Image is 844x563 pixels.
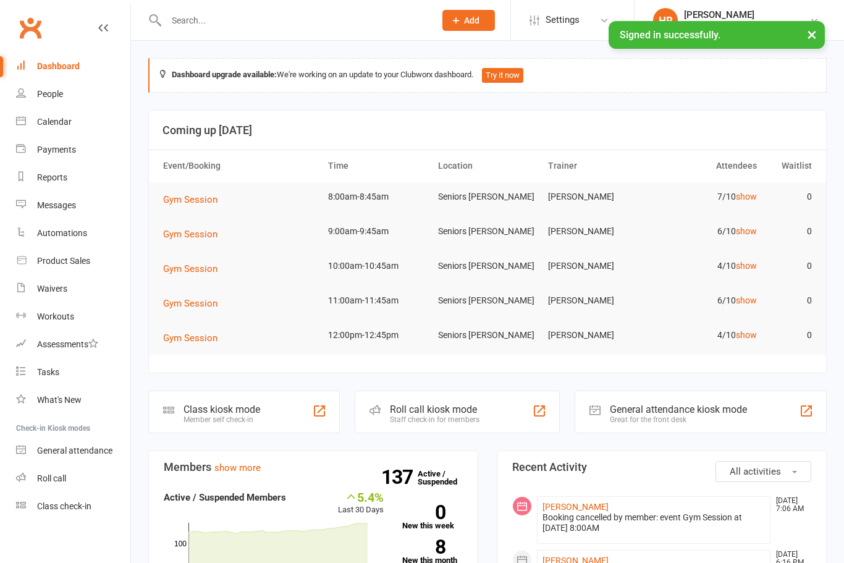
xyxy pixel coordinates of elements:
a: Waivers [16,275,130,303]
a: show [736,226,757,236]
button: × [801,21,823,48]
td: 0 [762,321,817,350]
a: Messages [16,192,130,219]
th: Time [323,150,433,182]
div: Dashboard [37,61,80,71]
div: General attendance [37,446,112,455]
div: What's New [37,395,82,405]
a: show [736,192,757,201]
td: Seniors [PERSON_NAME] [433,321,542,350]
a: Tasks [16,358,130,386]
h3: Coming up [DATE] [162,124,812,137]
a: show [736,295,757,305]
a: [PERSON_NAME] [542,502,609,512]
td: 6/10 [652,217,762,246]
span: Gym Session [163,298,217,309]
td: Seniors [PERSON_NAME] [433,286,542,315]
button: Gym Session [163,261,226,276]
td: 8:00am-8:45am [323,182,433,211]
a: Product Sales [16,247,130,275]
div: HR [653,8,678,33]
button: Gym Session [163,192,226,207]
div: Product Sales [37,256,90,266]
div: [PERSON_NAME] [684,9,809,20]
a: Class kiosk mode [16,493,130,520]
button: Try it now [482,68,523,83]
td: 9:00am-9:45am [323,217,433,246]
button: Gym Session [163,227,226,242]
div: Reports [37,172,67,182]
button: Gym Session [163,296,226,311]
a: 137Active / Suspended [418,460,472,495]
strong: 137 [381,468,418,486]
th: Event/Booking [158,150,323,182]
span: All activities [730,466,781,477]
a: show [736,261,757,271]
td: 0 [762,252,817,281]
td: 4/10 [652,252,762,281]
div: Last 30 Days [338,490,384,517]
div: Tasks [37,367,59,377]
a: 0New this week [402,505,463,530]
span: Signed in successfully. [620,29,720,41]
td: Seniors [PERSON_NAME] [433,182,542,211]
td: 6/10 [652,286,762,315]
div: Booking cancelled by member: event Gym Session at [DATE] 8:00AM [542,512,765,533]
div: Automations [37,228,87,238]
strong: 0 [402,503,445,522]
a: Automations [16,219,130,247]
a: Clubworx [15,12,46,43]
a: Roll call [16,465,130,493]
th: Waitlist [762,150,817,182]
button: All activities [715,461,811,482]
td: [PERSON_NAME] [542,182,652,211]
a: Calendar [16,108,130,136]
th: Trainer [542,150,652,182]
a: Workouts [16,303,130,331]
strong: Active / Suspended Members [164,492,286,503]
th: Attendees [652,150,762,182]
td: Seniors [PERSON_NAME] [433,252,542,281]
h3: Recent Activity [512,461,811,473]
strong: Dashboard upgrade available: [172,70,277,79]
div: Uniting Seniors [PERSON_NAME] [684,20,809,32]
div: General attendance kiosk mode [610,404,747,415]
div: We're working on an update to your Clubworx dashboard. [148,58,827,93]
td: [PERSON_NAME] [542,217,652,246]
a: show [736,330,757,340]
a: show more [214,462,261,473]
div: Waivers [37,284,67,294]
td: Seniors [PERSON_NAME] [433,217,542,246]
div: Assessments [37,339,98,349]
time: [DATE] 7:06 AM [770,497,811,513]
div: Roll call kiosk mode [390,404,479,415]
td: [PERSON_NAME] [542,321,652,350]
span: Gym Session [163,229,217,240]
td: 0 [762,182,817,211]
a: People [16,80,130,108]
span: Gym Session [163,263,217,274]
span: Gym Session [163,194,217,205]
td: [PERSON_NAME] [542,252,652,281]
input: Search... [162,12,426,29]
div: People [37,89,63,99]
div: Workouts [37,311,74,321]
td: 4/10 [652,321,762,350]
strong: 8 [402,538,445,556]
div: Class check-in [37,501,91,511]
td: [PERSON_NAME] [542,286,652,315]
td: 0 [762,286,817,315]
td: 11:00am-11:45am [323,286,433,315]
a: What's New [16,386,130,414]
div: Staff check-in for members [390,415,479,424]
a: Assessments [16,331,130,358]
th: Location [433,150,542,182]
div: Calendar [37,117,72,127]
h3: Members [164,461,463,473]
a: Reports [16,164,130,192]
a: Payments [16,136,130,164]
td: 0 [762,217,817,246]
div: 5.4% [338,490,384,504]
td: 10:00am-10:45am [323,252,433,281]
span: Settings [546,6,580,34]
